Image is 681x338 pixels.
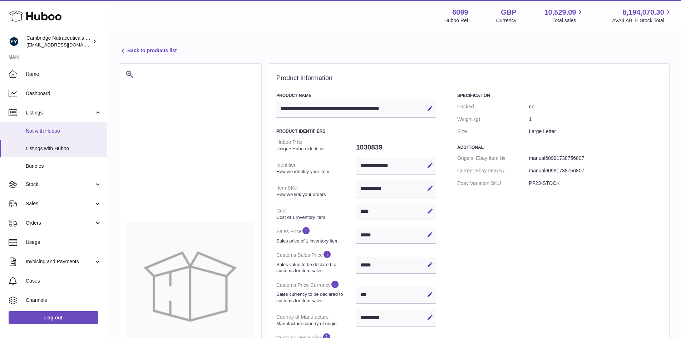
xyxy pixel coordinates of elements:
dt: Packed [457,101,529,113]
span: Home [26,71,102,78]
strong: How we identify your item [276,168,354,175]
span: Listings [26,109,94,116]
div: Huboo Ref [444,17,468,24]
span: Stock [26,181,94,188]
dt: Ebay Variation SKU [457,177,529,190]
dd: 1030839 [356,140,436,155]
strong: Sales price of 1 inventory item [276,238,354,244]
strong: Manufacture country of origin [276,320,354,327]
span: 10,529.09 [544,8,576,17]
span: Dashboard [26,90,102,97]
span: Usage [26,239,102,246]
span: Total sales [552,17,584,24]
span: Listings with Huboo [26,145,102,152]
span: Channels [26,297,102,304]
strong: Unique Huboo identifier [276,146,354,152]
div: Currency [496,17,517,24]
strong: Sales currency to be declared to customs for item sales [276,291,354,304]
a: Log out [9,311,98,324]
span: [EMAIL_ADDRESS][DOMAIN_NAME] [26,42,105,48]
strong: Cost of 1 inventory item [276,214,354,221]
img: huboo@camnutra.com [9,36,19,47]
dt: Customs Sales Price [276,247,356,276]
span: Not with Huboo [26,128,102,134]
strong: 6099 [452,8,468,17]
strong: Sales value to be declared to customs for item sales [276,261,354,274]
span: Orders [26,220,94,226]
h3: Specification [457,93,662,98]
div: Cambridge Nutraceuticals Ltd [26,35,91,48]
dd: PF23-STOCK [529,177,662,190]
h3: Product Name [276,93,436,98]
a: 8,194,070.30 AVAILABLE Stock Total [612,8,672,24]
dt: Cost [276,205,356,223]
dd: Large Letter [529,125,662,138]
strong: GBP [501,8,516,17]
dd: manual60991738756807 [529,165,662,177]
dd: no [529,101,662,113]
span: Bundles [26,163,102,170]
span: AVAILABLE Stock Total [612,17,672,24]
dt: Customs Price Currency [276,277,356,307]
span: Invoicing and Payments [26,258,94,265]
dt: Identifier [276,159,356,177]
dd: 1 [529,113,662,126]
h3: Product Identifiers [276,128,436,134]
a: Back to products list [119,46,177,55]
span: 8,194,070.30 [622,8,664,17]
dt: Size [457,125,529,138]
dt: Country of Manufacture [276,311,356,329]
dt: Original Ebay Item № [457,152,529,165]
h2: Product Information [276,74,662,82]
dt: Sales Price [276,223,356,247]
dt: Weight (g) [457,113,529,126]
dt: Item SKU [276,182,356,200]
h3: Additional [457,144,662,150]
span: Sales [26,200,94,207]
span: Cases [26,278,102,284]
strong: How we link your orders [276,191,354,198]
a: 10,529.09 Total sales [544,8,584,24]
dd: manual60991738756807 [529,152,662,165]
dt: Current Ebay Item № [457,165,529,177]
dt: Huboo P № [276,136,356,155]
